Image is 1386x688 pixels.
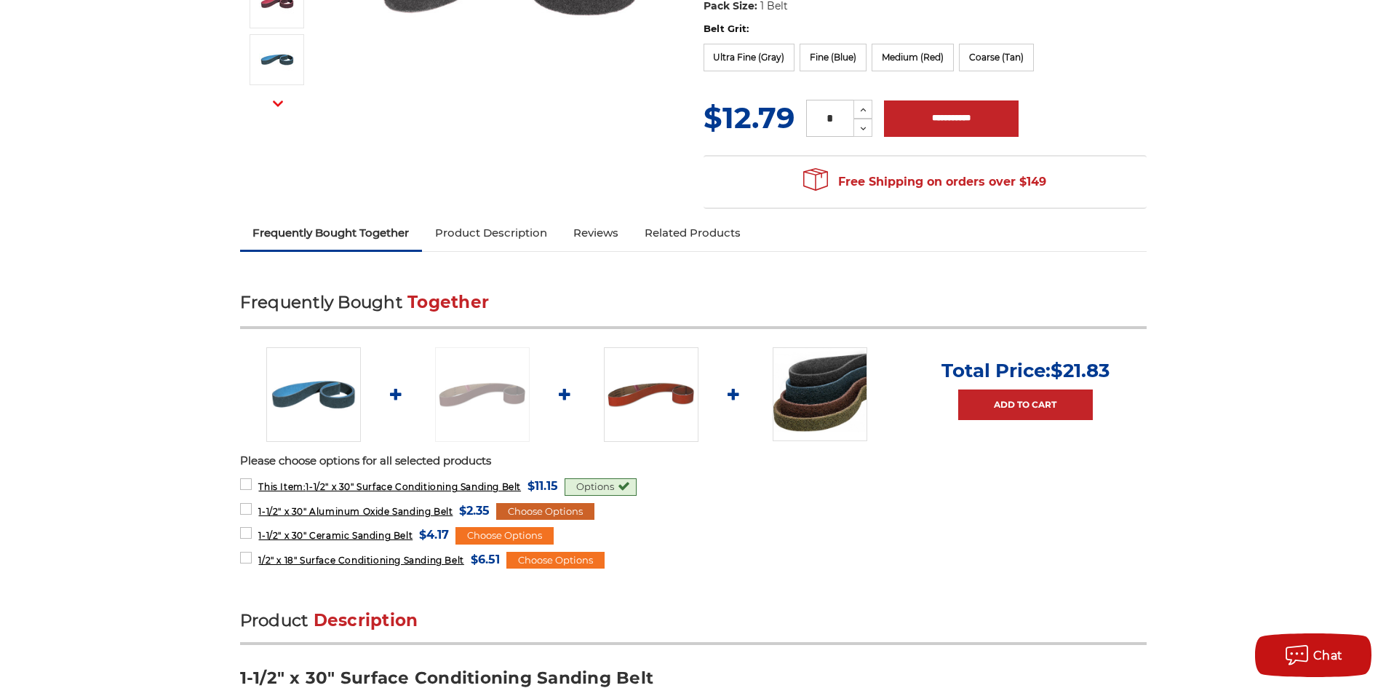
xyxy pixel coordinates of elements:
span: $4.17 [419,525,449,545]
button: Chat [1255,633,1371,677]
button: Next [260,88,295,119]
img: 1-1/2" x 30" Blue Surface Conditioning Belt [259,41,295,78]
span: $21.83 [1051,359,1110,382]
span: Free Shipping on orders over $149 [803,167,1046,197]
div: Choose Options [506,552,605,569]
span: 1-1/2" x 30" Ceramic Sanding Belt [258,530,413,541]
span: $12.79 [704,100,794,135]
span: 1-1/2" x 30" Surface Conditioning Sanding Belt [258,481,521,492]
span: $11.15 [527,476,558,496]
div: Choose Options [455,527,554,545]
span: $6.51 [471,550,500,569]
span: 1/2" x 18" Surface Conditioning Sanding Belt [258,555,463,566]
span: Description [314,610,418,630]
div: Options [565,478,637,496]
a: Reviews [560,217,632,249]
label: Belt Grit: [704,22,1147,36]
img: 1.5"x30" Surface Conditioning Sanding Belts [266,347,361,442]
span: Frequently Bought [240,292,402,312]
p: Total Price: [941,359,1110,382]
span: $2.35 [459,501,490,521]
span: Product [240,610,308,630]
p: Please choose options for all selected products [240,453,1147,470]
span: Together [407,292,489,312]
span: Chat [1313,649,1343,663]
a: Add to Cart [958,390,1093,420]
span: 1-1/2" x 30" Aluminum Oxide Sanding Belt [258,506,453,517]
a: Related Products [632,217,754,249]
a: Product Description [422,217,560,249]
a: Frequently Bought Together [240,217,423,249]
div: Choose Options [496,503,594,521]
strong: This Item: [258,481,306,492]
